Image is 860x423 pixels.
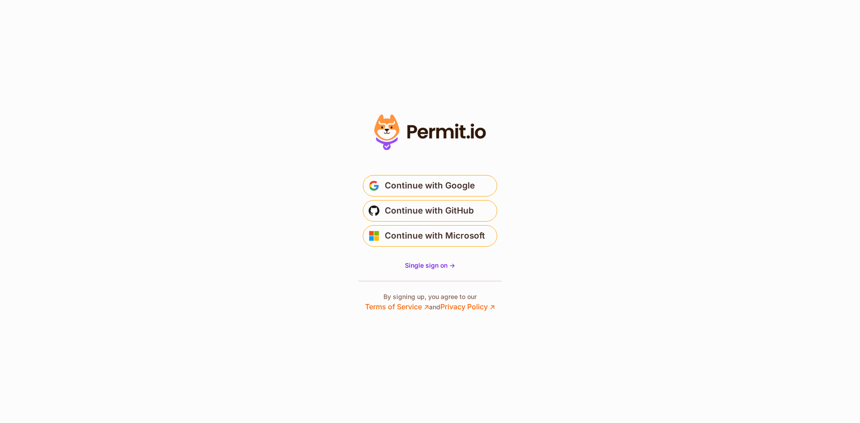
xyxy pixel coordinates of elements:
button: Continue with Google [363,175,497,197]
a: Privacy Policy ↗ [440,302,495,311]
button: Continue with Microsoft [363,225,497,247]
p: By signing up, you agree to our and [365,292,495,312]
span: Continue with Microsoft [385,229,485,243]
span: Continue with GitHub [385,204,474,218]
a: Terms of Service ↗ [365,302,429,311]
button: Continue with GitHub [363,200,497,222]
span: Single sign on -> [405,261,455,269]
a: Single sign on -> [405,261,455,270]
span: Continue with Google [385,179,475,193]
